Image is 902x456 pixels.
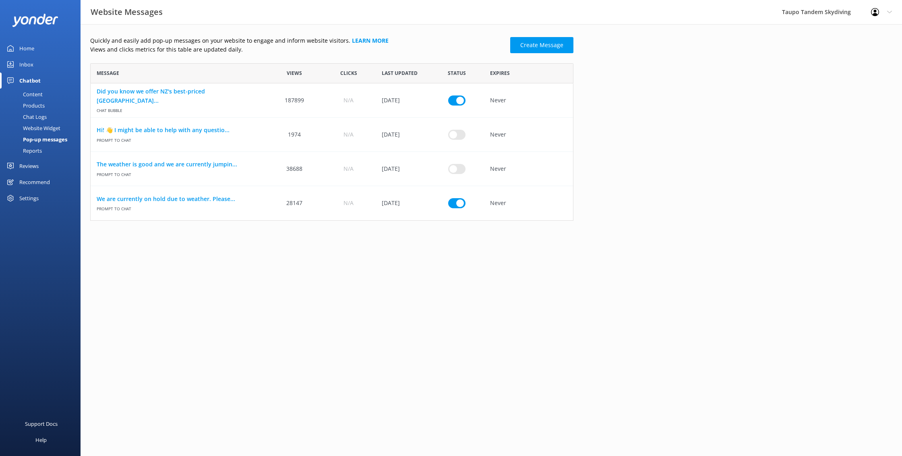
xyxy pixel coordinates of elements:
div: Reports [5,145,42,156]
span: N/A [343,96,354,105]
span: Status [448,69,466,77]
span: Prompt to Chat [97,203,261,212]
div: 1974 [267,118,321,152]
p: Quickly and easily add pop-up messages on your website to engage and inform website visitors. [90,36,505,45]
span: Clicks [340,69,357,77]
div: Never [484,118,573,152]
a: Hi! 👋 I might be able to help with any questio... [97,126,261,135]
div: Reviews [19,158,39,174]
div: Website Widget [5,122,60,134]
div: Help [35,432,47,448]
span: N/A [343,164,354,173]
a: The weather is good and we are currently jumpin... [97,160,261,169]
div: Never [484,186,573,220]
a: Create Message [510,37,573,53]
div: Never [484,83,573,118]
div: Never [484,152,573,186]
div: Recommend [19,174,50,190]
div: Pop-up messages [5,134,67,145]
img: yonder-white-logo.png [12,14,58,27]
div: 07 May 2025 [376,118,430,152]
span: Prompt to Chat [97,169,261,177]
div: Content [5,89,43,100]
a: Reports [5,145,81,156]
a: Content [5,89,81,100]
div: 24 Sep 2025 [376,186,430,220]
div: 30 Jan 2025 [376,83,430,118]
div: 28147 [267,186,321,220]
a: Learn more [352,37,389,44]
p: Views and clicks metrics for this table are updated daily. [90,45,505,54]
h3: Website Messages [91,6,163,19]
div: Chatbot [19,73,41,89]
div: row [90,152,573,186]
span: Last updated [382,69,418,77]
div: 187899 [267,83,321,118]
div: Products [5,100,45,111]
span: Chat bubble [97,105,261,114]
a: We are currently on hold due to weather. Please... [97,195,261,203]
div: Support Docs [25,416,58,432]
a: Did you know we offer NZ's best-priced [GEOGRAPHIC_DATA]... [97,87,261,105]
div: 38688 [267,152,321,186]
span: N/A [343,199,354,207]
div: row [90,186,573,220]
a: Chat Logs [5,111,81,122]
a: Products [5,100,81,111]
div: row [90,118,573,152]
div: Settings [19,190,39,206]
span: Expires [490,69,510,77]
span: Message [97,69,119,77]
a: Pop-up messages [5,134,81,145]
div: Inbox [19,56,33,73]
a: Website Widget [5,122,81,134]
div: Chat Logs [5,111,47,122]
span: Prompt to Chat [97,135,261,143]
span: Views [287,69,302,77]
span: N/A [343,130,354,139]
div: row [90,83,573,118]
div: Home [19,40,34,56]
div: 21 Sep 2025 [376,152,430,186]
div: grid [90,83,573,220]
